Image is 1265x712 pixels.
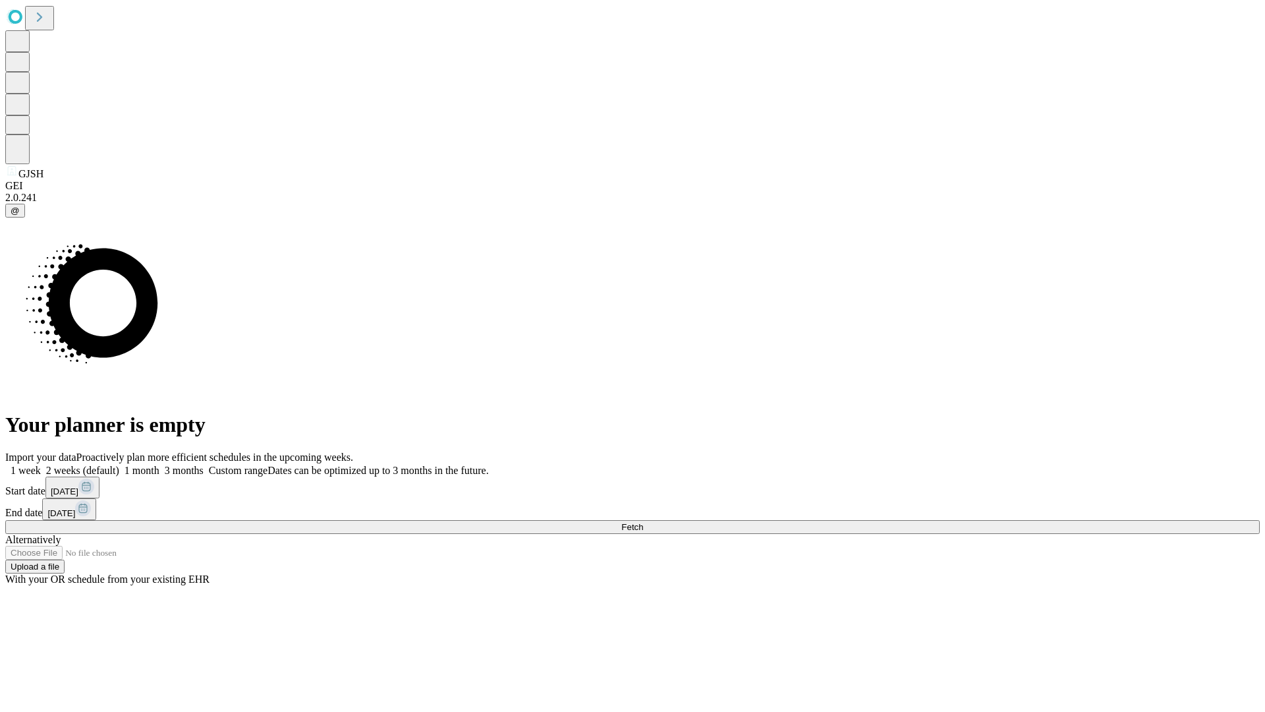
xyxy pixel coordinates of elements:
button: Fetch [5,520,1260,534]
span: Alternatively [5,534,61,545]
span: Custom range [209,465,267,476]
button: [DATE] [45,477,99,498]
span: With your OR schedule from your existing EHR [5,574,210,585]
span: Fetch [621,522,643,532]
button: @ [5,204,25,218]
span: 3 months [165,465,204,476]
div: GEI [5,180,1260,192]
span: 2 weeks (default) [46,465,119,476]
span: [DATE] [47,508,75,518]
div: End date [5,498,1260,520]
span: 1 week [11,465,41,476]
button: [DATE] [42,498,96,520]
div: 2.0.241 [5,192,1260,204]
span: Dates can be optimized up to 3 months in the future. [267,465,488,476]
h1: Your planner is empty [5,413,1260,437]
span: @ [11,206,20,216]
span: Proactively plan more efficient schedules in the upcoming weeks. [76,452,353,463]
span: 1 month [125,465,159,476]
span: Import your data [5,452,76,463]
span: [DATE] [51,487,78,496]
span: GJSH [18,168,43,179]
div: Start date [5,477,1260,498]
button: Upload a file [5,560,65,574]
